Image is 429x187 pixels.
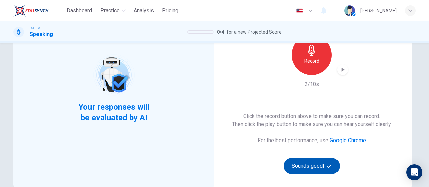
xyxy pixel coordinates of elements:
img: Profile picture [344,5,355,16]
h6: Click the record button above to make sure you can record. Then click the play button to make sur... [232,112,392,128]
button: Sounds good! [284,158,340,174]
img: EduSynch logo [13,4,49,17]
span: Analysis [134,7,154,15]
span: Dashboard [67,7,92,15]
button: Dashboard [64,5,95,17]
span: Practice [100,7,120,15]
img: en [295,8,304,13]
span: Your responses will be evaluated by AI [73,102,155,123]
h6: For the best performance, use [258,136,366,145]
div: [PERSON_NAME] [360,7,397,15]
span: TOEFL® [29,26,40,30]
button: Record [292,35,332,75]
button: Practice [98,5,128,17]
span: for a new Projected Score [227,28,282,36]
a: EduSynch logo [13,4,64,17]
h6: 2/10s [305,80,319,88]
h6: Record [304,57,319,65]
a: Google Chrome [330,137,366,144]
h1: Speaking [29,30,53,38]
div: Open Intercom Messenger [406,164,422,180]
button: Analysis [131,5,157,17]
button: Pricing [159,5,181,17]
img: robot icon [93,54,135,96]
span: Pricing [162,7,178,15]
span: 0 / 4 [217,28,224,36]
